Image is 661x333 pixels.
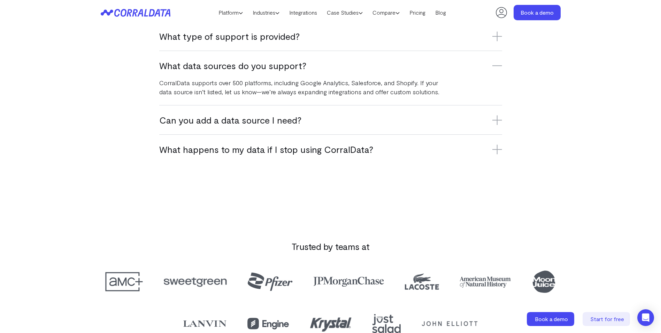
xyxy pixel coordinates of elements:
a: Start for free [583,312,631,326]
h3: What data sources do you support? [159,60,502,71]
p: CorralData supports over 500 platforms, including Google Analytics, Salesforce, and Shopify. If y... [159,78,446,96]
a: Industries [248,7,284,18]
a: Pricing [405,7,430,18]
a: Blog [430,7,451,18]
a: Book a demo [527,312,576,326]
span: Start for free [590,316,624,322]
span: Book a demo [535,316,568,322]
h3: What type of support is provided? [159,30,502,42]
a: Book a demo [514,5,561,20]
h3: Trusted by teams at [101,240,561,252]
a: Case Studies [322,7,368,18]
h3: Can you add a data source I need? [159,114,502,126]
h3: What happens to my data if I stop using CorralData? [159,143,502,155]
a: Integrations [284,7,322,18]
a: Compare [368,7,405,18]
a: Platform [214,7,248,18]
div: Open Intercom Messenger [637,309,654,326]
